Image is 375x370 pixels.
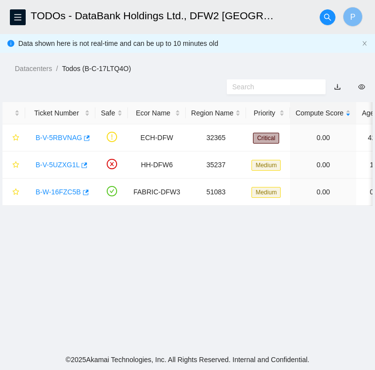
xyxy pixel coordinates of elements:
[36,134,82,142] a: B-V-5RBVNAG
[107,186,117,196] span: check-circle
[12,134,19,142] span: star
[62,65,131,73] a: Todos (B-C-17LTQ4O)
[186,179,247,206] td: 51083
[128,179,186,206] td: FABRIC-DFW3
[350,11,356,23] span: P
[12,161,19,169] span: star
[8,130,20,146] button: star
[8,184,20,200] button: star
[10,13,25,21] span: menu
[107,132,117,142] span: exclamation-circle
[358,83,365,90] span: eye
[186,151,247,179] td: 35237
[232,81,312,92] input: Search
[128,151,186,179] td: HH-DFW6
[334,83,341,91] a: download
[290,151,356,179] td: 0.00
[56,65,58,73] span: /
[15,65,52,73] a: Datacenters
[290,179,356,206] td: 0.00
[12,188,19,196] span: star
[128,124,186,151] td: ECH-DFW
[186,124,247,151] td: 32365
[253,133,279,144] span: Critical
[327,79,348,95] button: download
[8,157,20,173] button: star
[320,9,335,25] button: search
[251,187,281,198] span: Medium
[251,160,281,171] span: Medium
[36,188,81,196] a: B-W-16FZC5B
[320,13,335,21] span: search
[290,124,356,151] td: 0.00
[36,161,80,169] a: B-V-5UZXG1L
[107,159,117,169] span: close-circle
[343,7,363,27] button: P
[10,9,26,25] button: menu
